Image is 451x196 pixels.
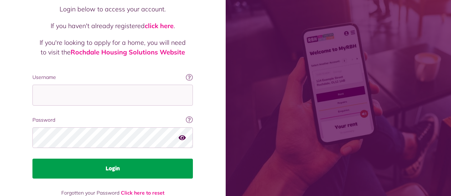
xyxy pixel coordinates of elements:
[40,4,186,14] p: Login below to access your account.
[32,116,193,124] label: Password
[32,159,193,179] button: Login
[32,74,193,81] label: Username
[40,38,186,57] p: If you're looking to apply for a home, you will need to visit the
[71,48,185,56] a: Rochdale Housing Solutions Website
[145,22,174,30] a: click here
[40,21,186,31] p: If you haven't already registered .
[61,190,119,196] span: Forgotten your Password
[121,190,164,196] a: Click here to reset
